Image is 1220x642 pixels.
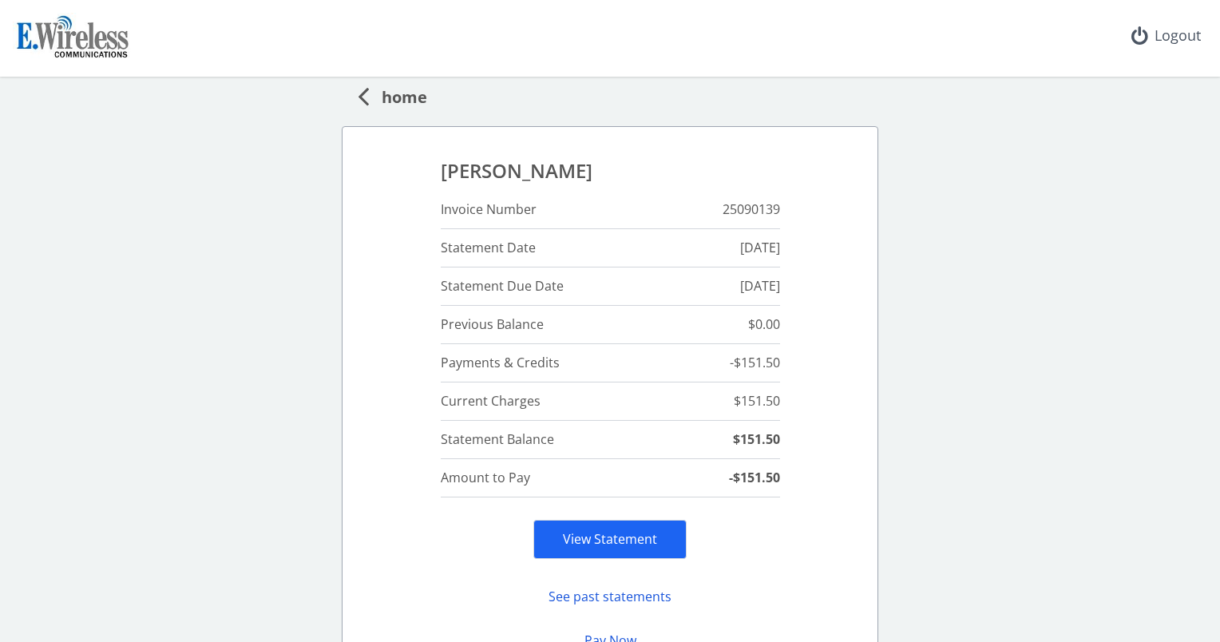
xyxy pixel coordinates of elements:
span: home [369,80,427,109]
td: $0.00 [667,306,780,344]
td: -$151.50 [667,459,780,497]
a: View Statement [563,530,657,548]
td: [PERSON_NAME] [441,153,780,191]
td: Statement Date [441,229,667,267]
td: Payments & Credits [441,344,667,382]
td: -$151.50 [667,344,780,382]
div: View Statement [533,520,687,559]
td: $151.50 [667,421,780,459]
td: Statement Balance [441,421,667,459]
td: Amount to Pay [441,459,667,497]
td: Statement Due Date [441,267,667,306]
td: Previous Balance [441,306,667,344]
button: See past statements [533,581,687,612]
td: Invoice Number [441,191,667,229]
td: [DATE] [667,267,780,306]
td: [DATE] [667,229,780,267]
td: 25090139 [667,191,780,229]
td: Current Charges [441,382,667,421]
td: $151.50 [667,382,780,421]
